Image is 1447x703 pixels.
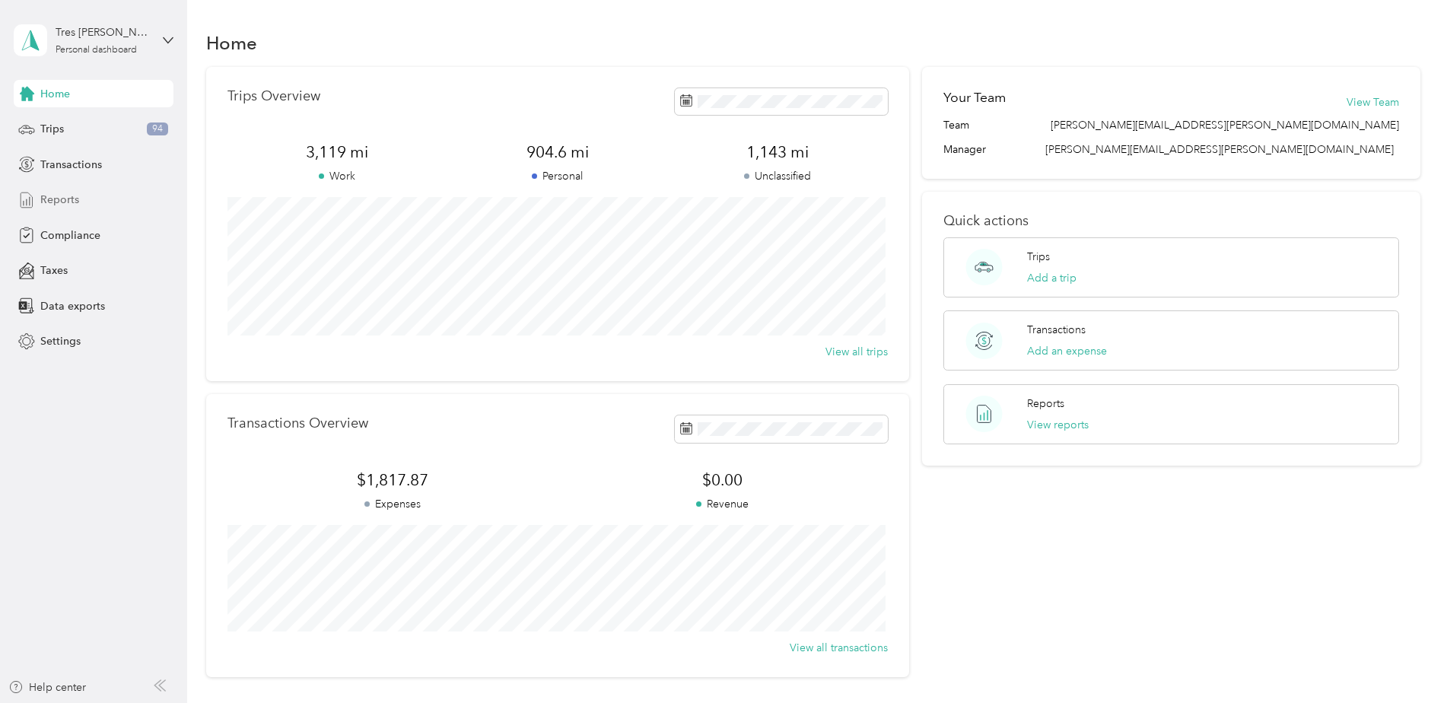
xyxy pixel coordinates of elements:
p: Personal [447,168,667,184]
p: Revenue [558,496,888,512]
div: Personal dashboard [56,46,137,55]
div: Tres [PERSON_NAME] [56,24,151,40]
button: Add a trip [1027,270,1077,286]
span: Trips [40,121,64,137]
button: View all trips [825,344,888,360]
button: View Team [1347,94,1399,110]
p: Unclassified [668,168,888,184]
span: Home [40,86,70,102]
h1: Home [206,35,257,51]
p: Work [227,168,447,184]
span: $1,817.87 [227,469,558,491]
span: Reports [40,192,79,208]
p: Trips [1027,249,1050,265]
h2: Your Team [943,88,1006,107]
span: Data exports [40,298,105,314]
span: 3,119 mi [227,142,447,163]
span: Settings [40,333,81,349]
span: 1,143 mi [668,142,888,163]
iframe: Everlance-gr Chat Button Frame [1362,618,1447,703]
span: [PERSON_NAME][EMAIL_ADDRESS][PERSON_NAME][DOMAIN_NAME] [1045,143,1394,156]
p: Reports [1027,396,1064,412]
span: 904.6 mi [447,142,667,163]
p: Trips Overview [227,88,320,104]
button: View all transactions [790,640,888,656]
span: Taxes [40,262,68,278]
span: Compliance [40,227,100,243]
button: Help center [8,679,86,695]
span: Manager [943,142,986,157]
button: View reports [1027,417,1089,433]
span: [PERSON_NAME][EMAIL_ADDRESS][PERSON_NAME][DOMAIN_NAME] [1051,117,1399,133]
span: Team [943,117,969,133]
span: $0.00 [558,469,888,491]
button: Add an expense [1027,343,1107,359]
p: Transactions Overview [227,415,368,431]
span: Transactions [40,157,102,173]
p: Expenses [227,496,558,512]
span: 94 [147,122,168,136]
p: Transactions [1027,322,1086,338]
p: Quick actions [943,213,1399,229]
